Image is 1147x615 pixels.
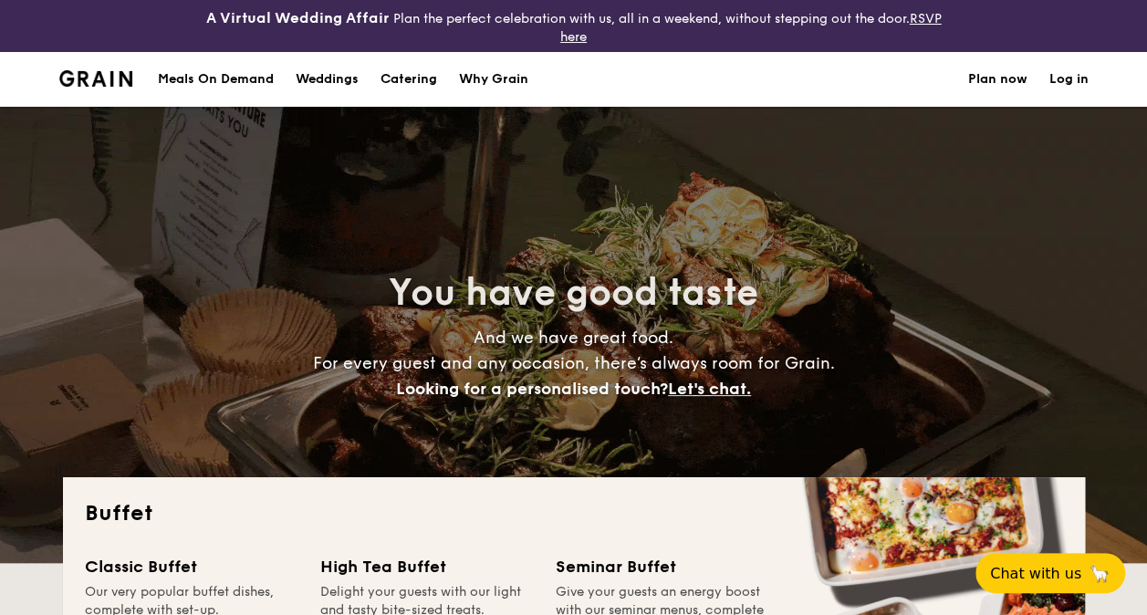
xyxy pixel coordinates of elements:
[448,52,539,107] a: Why Grain
[370,52,448,107] a: Catering
[459,52,528,107] div: Why Grain
[59,70,133,87] img: Grain
[285,52,370,107] a: Weddings
[1089,563,1111,584] span: 🦙
[968,52,1027,107] a: Plan now
[381,52,437,107] h1: Catering
[975,553,1125,593] button: Chat with us🦙
[668,379,751,399] span: Let's chat.
[320,554,534,579] div: High Tea Buffet
[556,554,769,579] div: Seminar Buffet
[192,7,956,45] div: Plan the perfect celebration with us, all in a weekend, without stepping out the door.
[990,565,1081,582] span: Chat with us
[158,52,274,107] div: Meals On Demand
[59,70,133,87] a: Logotype
[313,328,835,399] span: And we have great food. For every guest and any occasion, there’s always room for Grain.
[85,554,298,579] div: Classic Buffet
[1049,52,1089,107] a: Log in
[396,379,668,399] span: Looking for a personalised touch?
[206,7,390,29] h4: A Virtual Wedding Affair
[147,52,285,107] a: Meals On Demand
[296,52,359,107] div: Weddings
[85,499,1063,528] h2: Buffet
[389,271,758,315] span: You have good taste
